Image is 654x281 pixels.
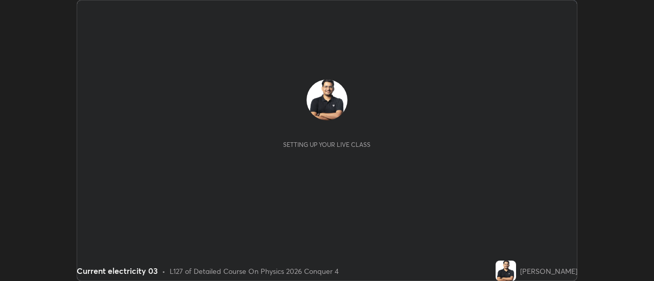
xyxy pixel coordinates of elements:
[283,141,370,148] div: Setting up your live class
[170,266,339,276] div: L127 of Detailed Course On Physics 2026 Conquer 4
[520,266,577,276] div: [PERSON_NAME]
[162,266,166,276] div: •
[77,265,158,277] div: Current electricity 03
[307,80,347,120] img: ceabdeb00eb74dbfa2d72374b0a91b33.jpg
[496,261,516,281] img: ceabdeb00eb74dbfa2d72374b0a91b33.jpg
